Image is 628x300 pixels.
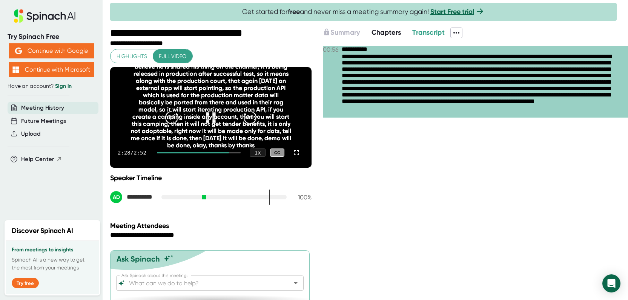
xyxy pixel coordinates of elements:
[15,47,22,54] img: Aehbyd4JwY73AAAAAElFTkSuQmCC
[372,28,401,37] span: Chapters
[12,278,39,288] button: Try free
[330,28,360,37] span: Summary
[118,150,148,156] div: 2:28 / 2:52
[110,191,122,203] div: AD
[111,49,153,63] button: Highlights
[323,28,360,38] button: Summary
[21,155,54,164] span: Help Center
[372,28,401,38] button: Chapters
[127,278,279,288] input: What can we do to help?
[110,174,312,182] div: Speaker Timeline
[430,8,474,16] a: Start Free trial
[412,28,445,38] button: Transcript
[270,148,284,157] div: CC
[8,32,95,41] div: Try Spinach Free
[153,49,192,63] button: Full video
[9,62,94,77] button: Continue with Microsoft
[12,247,93,253] h3: From meetings to insights
[21,117,66,126] button: Future Meetings
[250,148,266,157] div: 1 x
[110,222,313,230] div: Meeting Attendees
[12,226,73,236] h2: Discover Spinach AI
[110,191,155,203] div: Anil Dobhal
[117,254,160,263] div: Ask Spinach
[293,194,312,201] div: 100 %
[412,28,445,37] span: Transcript
[323,28,371,38] div: Upgrade to access
[21,155,62,164] button: Help Center
[323,46,340,53] span: 00:56
[8,83,95,90] div: Have an account?
[242,8,485,16] span: Get started for and never miss a meeting summary again!
[159,52,186,61] span: Full video
[55,83,72,89] a: Sign in
[602,274,620,292] div: Open Intercom Messenger
[290,278,301,288] button: Open
[117,52,147,61] span: Highlights
[21,130,40,138] button: Upload
[21,104,64,112] button: Meeting History
[12,256,93,272] p: Spinach AI is a new way to get the most from your meetings
[288,8,300,16] b: free
[9,43,94,58] button: Continue with Google
[131,27,291,149] font: you ii don't think so because mukesh and [PERSON_NAME] the busy with this bel camping we are tryi...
